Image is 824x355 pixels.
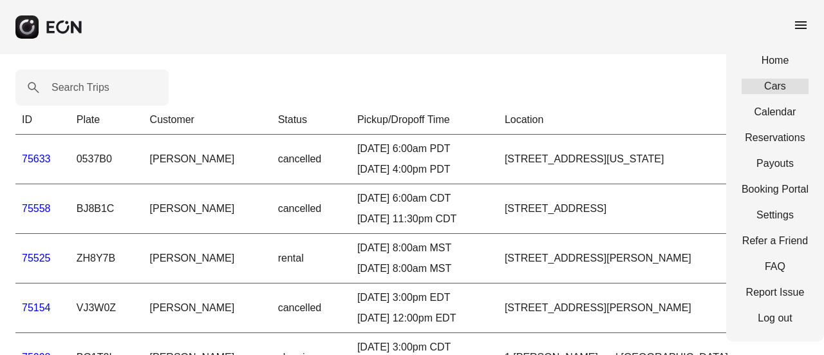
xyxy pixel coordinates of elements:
[742,53,809,68] a: Home
[272,234,351,283] td: rental
[51,80,109,95] label: Search Trips
[351,106,498,135] th: Pickup/Dropoff Time
[22,203,51,214] a: 75558
[22,253,51,264] a: 75525
[742,207,809,223] a: Settings
[15,106,70,135] th: ID
[272,184,351,234] td: cancelled
[22,153,51,164] a: 75633
[498,106,809,135] th: Location
[793,17,809,33] span: menu
[144,184,272,234] td: [PERSON_NAME]
[742,130,809,146] a: Reservations
[357,141,492,157] div: [DATE] 6:00am PDT
[22,302,51,313] a: 75154
[357,162,492,177] div: [DATE] 4:00pm PDT
[70,135,144,184] td: 0537B0
[498,234,809,283] td: [STREET_ADDRESS][PERSON_NAME]
[742,259,809,274] a: FAQ
[272,106,351,135] th: Status
[357,191,492,206] div: [DATE] 6:00am CDT
[742,156,809,171] a: Payouts
[742,104,809,120] a: Calendar
[498,283,809,333] td: [STREET_ADDRESS][PERSON_NAME]
[357,311,492,326] div: [DATE] 12:00pm EDT
[742,79,809,94] a: Cars
[272,283,351,333] td: cancelled
[70,283,144,333] td: VJ3W0Z
[144,135,272,184] td: [PERSON_NAME]
[498,184,809,234] td: [STREET_ADDRESS]
[144,234,272,283] td: [PERSON_NAME]
[498,135,809,184] td: [STREET_ADDRESS][US_STATE]
[357,261,492,276] div: [DATE] 8:00am MST
[144,106,272,135] th: Customer
[357,340,492,355] div: [DATE] 3:00pm CDT
[70,106,144,135] th: Plate
[742,182,809,197] a: Booking Portal
[70,184,144,234] td: BJ8B1C
[357,211,492,227] div: [DATE] 11:30pm CDT
[742,233,809,249] a: Refer a Friend
[70,234,144,283] td: ZH8Y7B
[742,311,809,326] a: Log out
[144,283,272,333] td: [PERSON_NAME]
[357,240,492,256] div: [DATE] 8:00am MST
[272,135,351,184] td: cancelled
[357,290,492,305] div: [DATE] 3:00pm EDT
[742,285,809,300] a: Report Issue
